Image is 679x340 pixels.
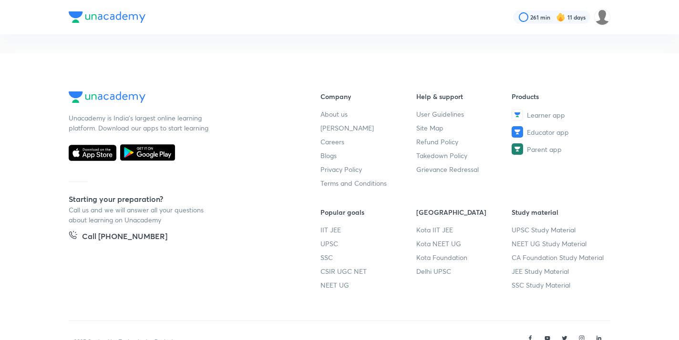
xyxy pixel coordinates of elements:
[512,280,607,290] a: SSC Study Material
[320,164,416,174] a: Privacy Policy
[512,143,523,155] img: Parent app
[320,91,416,101] h6: Company
[416,91,512,101] h6: Help & support
[320,280,416,290] a: NEET UG
[512,109,607,120] a: Learner app
[416,239,512,249] a: Kota NEET UG
[416,252,512,262] a: Kota Foundation
[320,239,416,249] a: UPSC
[320,207,416,217] h6: Popular goals
[69,230,167,244] a: Call [PHONE_NUMBER]
[320,109,416,119] a: About us
[320,225,416,235] a: IIT JEE
[416,164,512,174] a: Grievance Redressal
[416,137,512,147] a: Refund Policy
[512,252,607,262] a: CA Foundation Study Material
[69,113,212,133] p: Unacademy is India’s largest online learning platform. Download our apps to start learning
[416,123,512,133] a: Site Map
[512,239,607,249] a: NEET UG Study Material
[69,205,212,225] p: Call us and we will answer all your questions about learning on Unacademy
[512,266,607,276] a: JEE Study Material
[320,123,416,133] a: [PERSON_NAME]
[320,266,416,276] a: CSIR UGC NET
[320,178,416,188] a: Terms and Conditions
[512,109,523,120] img: Learner app
[527,144,562,154] span: Parent app
[69,193,290,205] h5: Starting your preparation?
[69,91,290,105] a: Company Logo
[320,137,344,147] span: Careers
[69,91,145,103] img: Company Logo
[416,266,512,276] a: Delhi UPSC
[527,110,565,120] span: Learner app
[594,9,610,25] img: Celina Chingmuan
[82,230,167,244] h5: Call [PHONE_NUMBER]
[416,109,512,119] a: User Guidelines
[512,126,607,138] a: Educator app
[320,150,416,160] a: Blogs
[512,225,607,235] a: UPSC Study Material
[512,207,607,217] h6: Study material
[416,225,512,235] a: Kota IIT JEE
[320,137,416,147] a: Careers
[69,11,145,23] img: Company Logo
[512,91,607,101] h6: Products
[416,150,512,160] a: Takedown Policy
[527,127,569,137] span: Educator app
[320,252,416,262] a: SSC
[416,207,512,217] h6: [GEOGRAPHIC_DATA]
[512,126,523,138] img: Educator app
[512,143,607,155] a: Parent app
[556,12,566,22] img: streak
